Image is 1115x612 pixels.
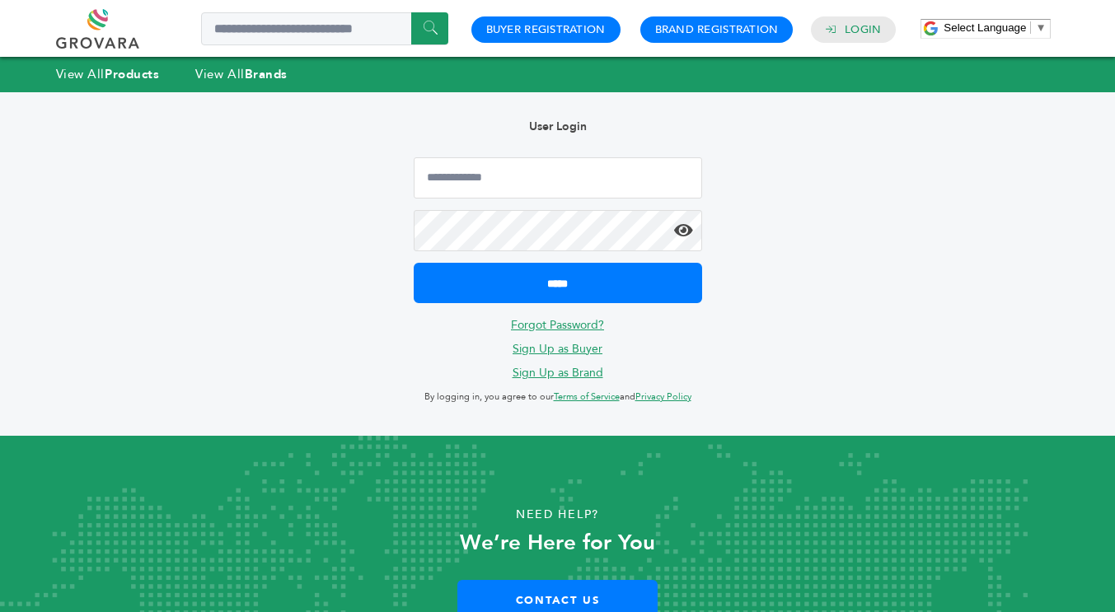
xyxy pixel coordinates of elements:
[1030,21,1031,34] span: ​
[845,22,881,37] a: Login
[414,210,702,251] input: Password
[511,317,604,333] a: Forgot Password?
[486,22,606,37] a: Buyer Registration
[460,528,655,558] strong: We’re Here for You
[414,387,702,407] p: By logging in, you agree to our and
[195,66,288,82] a: View AllBrands
[944,21,1026,34] span: Select Language
[529,119,587,134] b: User Login
[56,502,1060,527] p: Need Help?
[105,66,159,82] strong: Products
[635,390,691,403] a: Privacy Policy
[944,21,1046,34] a: Select Language​
[201,12,448,45] input: Search a product or brand...
[655,22,779,37] a: Brand Registration
[245,66,288,82] strong: Brands
[56,66,160,82] a: View AllProducts
[554,390,620,403] a: Terms of Service
[513,341,602,357] a: Sign Up as Buyer
[414,157,702,199] input: Email Address
[513,365,603,381] a: Sign Up as Brand
[1035,21,1046,34] span: ▼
